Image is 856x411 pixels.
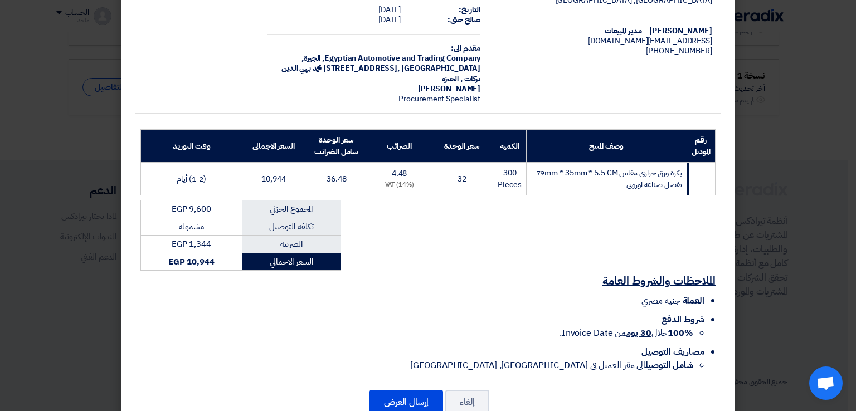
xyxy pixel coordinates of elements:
th: وصف المنتج [526,130,687,163]
div: [PERSON_NAME] – مدير المبيعات [498,26,712,36]
span: (1-2) أيام [177,173,206,185]
li: الى مقر العميل في [GEOGRAPHIC_DATA], [GEOGRAPHIC_DATA] [140,359,693,372]
td: المجموع الجزئي [242,200,341,218]
u: الملاحظات والشروط العامة [602,272,716,289]
span: 4.48 [392,168,407,179]
th: السعر الاجمالي [242,130,305,163]
strong: 100% [668,326,693,340]
div: Open chat [809,366,843,400]
span: خلال من Invoice Date. [560,326,693,340]
u: 30 يوم [626,326,651,340]
th: رقم الموديل [687,130,715,163]
div: (14%) VAT [373,180,426,190]
span: EGP 1,344 [172,238,211,250]
span: [DATE] [378,14,401,26]
span: مصاريف التوصيل [641,345,704,359]
span: Procurement Specialist [398,93,480,105]
th: وقت التوريد [141,130,242,163]
span: الجيزة, [GEOGRAPHIC_DATA] ,[STREET_ADDRESS] محمد بهي الدين بركات , الجيزة [281,52,480,84]
span: 32 [458,173,466,185]
strong: التاريخ: [459,4,480,16]
td: EGP 9,600 [141,200,242,218]
span: بكرة ورق حراري مقاس 79mm * 35mm * 5.5 CM يفضل صناعه اوروبى [536,167,682,190]
span: 36.48 [327,173,347,185]
span: [EMAIL_ADDRESS][DOMAIN_NAME] [588,35,712,47]
strong: مقدم الى: [451,42,480,54]
span: مشموله [179,221,203,233]
td: تكلفه التوصيل [242,218,341,236]
span: 300 Pieces [498,167,521,190]
th: سعر الوحدة شامل الضرائب [305,130,368,163]
span: 10,944 [261,173,285,185]
span: Egyptian Automotive and Trading Company, [322,52,480,64]
span: العملة [683,294,704,307]
span: جنيه مصري [641,294,680,307]
th: الضرائب [368,130,431,163]
strong: صالح حتى: [448,14,480,26]
th: سعر الوحدة [431,130,493,163]
td: الضريبة [242,236,341,253]
span: [PHONE_NUMBER] [646,45,712,57]
td: السعر الاجمالي [242,253,341,271]
strong: شامل التوصيل [645,359,693,372]
span: [DATE] [378,4,401,16]
span: شروط الدفع [662,313,704,326]
span: [PERSON_NAME] [418,83,481,95]
strong: EGP 10,944 [168,256,215,268]
th: الكمية [493,130,526,163]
